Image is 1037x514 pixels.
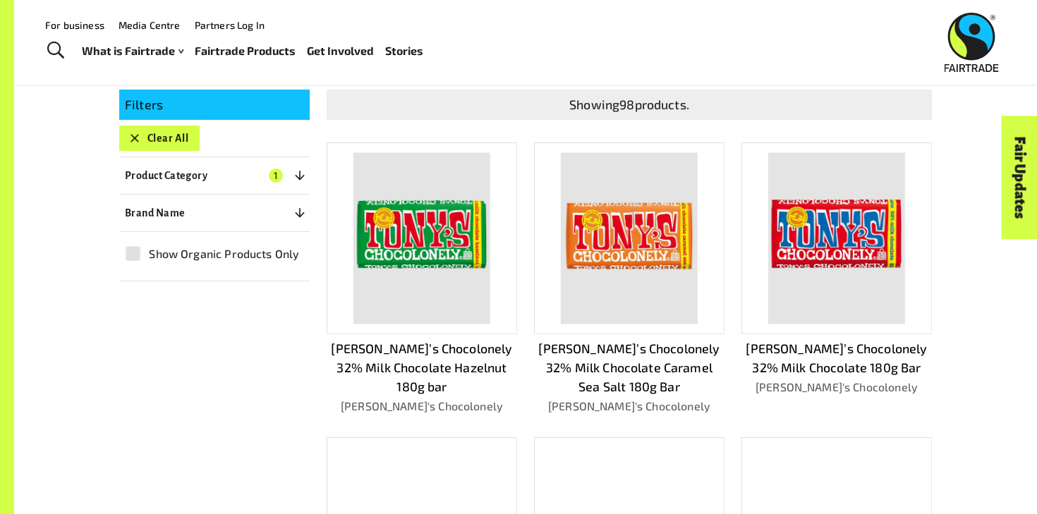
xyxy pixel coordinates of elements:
p: [PERSON_NAME]'s Chocolonely [741,379,932,396]
a: For business [45,19,104,31]
p: Filters [125,95,304,114]
a: What is Fairtrade [82,41,183,61]
a: Fairtrade Products [195,41,296,61]
button: Product Category [119,163,310,188]
button: Clear All [119,126,200,151]
a: Get Involved [307,41,374,61]
a: Partners Log In [195,19,265,31]
span: Show Organic Products Only [149,245,299,262]
p: [PERSON_NAME]'s Chocolonely [534,398,724,415]
button: Brand Name [119,200,310,226]
p: [PERSON_NAME]'s Chocolonely [327,398,517,415]
a: [PERSON_NAME]’s Chocolonely 32% Milk Chocolate Hazelnut 180g bar[PERSON_NAME]'s Chocolonely [327,142,517,415]
a: [PERSON_NAME]’s Chocolonely 32% Milk Chocolate Caramel Sea Salt 180g Bar[PERSON_NAME]'s Chocolonely [534,142,724,415]
p: [PERSON_NAME]’s Chocolonely 32% Milk Chocolate 180g Bar [741,339,932,377]
a: Toggle Search [38,33,73,68]
img: Fairtrade Australia New Zealand logo [945,13,999,72]
p: Showing 98 products. [332,95,926,114]
p: Product Category [125,167,207,184]
p: Brand Name [125,204,186,221]
a: Media Centre [119,19,181,31]
span: 1 [269,169,283,183]
a: [PERSON_NAME]’s Chocolonely 32% Milk Chocolate 180g Bar[PERSON_NAME]'s Chocolonely [741,142,932,415]
p: [PERSON_NAME]’s Chocolonely 32% Milk Chocolate Caramel Sea Salt 180g Bar [534,339,724,396]
a: Stories [385,41,423,61]
p: [PERSON_NAME]’s Chocolonely 32% Milk Chocolate Hazelnut 180g bar [327,339,517,396]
